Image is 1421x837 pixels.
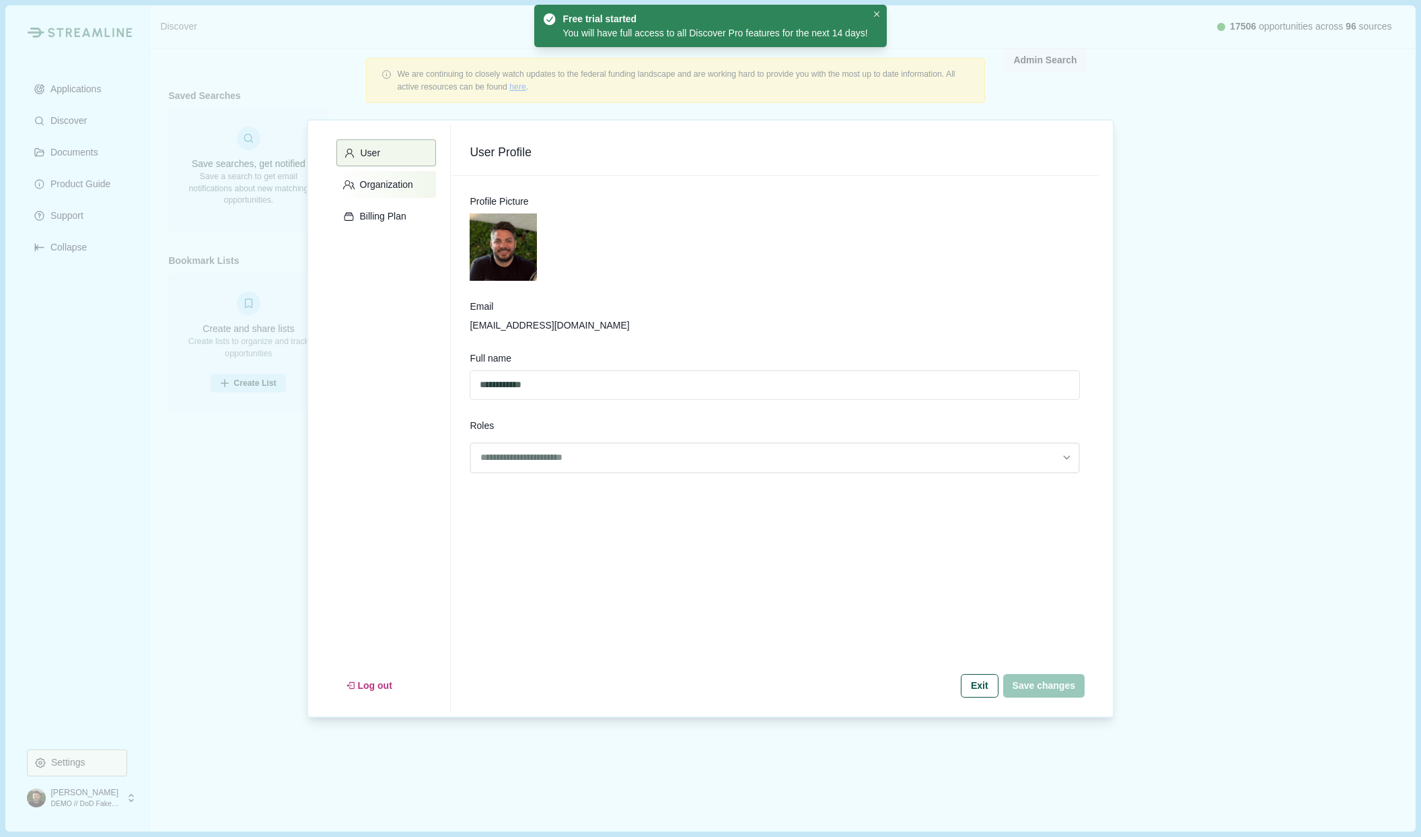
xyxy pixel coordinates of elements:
[562,26,867,40] div: You will have full access to all Discover Pro features for the next 14 days!
[470,300,1080,314] div: Email
[961,674,998,698] button: Exit
[355,179,413,191] p: Organization
[336,674,402,698] button: Log out
[470,319,1080,333] span: [EMAIL_ADDRESS][DOMAIN_NAME]
[470,144,1080,161] span: User Profile
[336,139,436,166] button: User
[356,147,381,159] p: User
[470,351,1080,366] div: Full name
[336,203,436,230] button: Billing Plan
[470,213,537,281] img: profile picture
[470,419,1080,433] div: Roles
[870,7,884,22] button: Close
[355,211,406,222] p: Billing Plan
[336,171,436,198] button: Organization
[470,195,1080,209] div: Profile Picture
[1003,674,1085,698] button: Save changes
[562,12,863,26] div: Free trial started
